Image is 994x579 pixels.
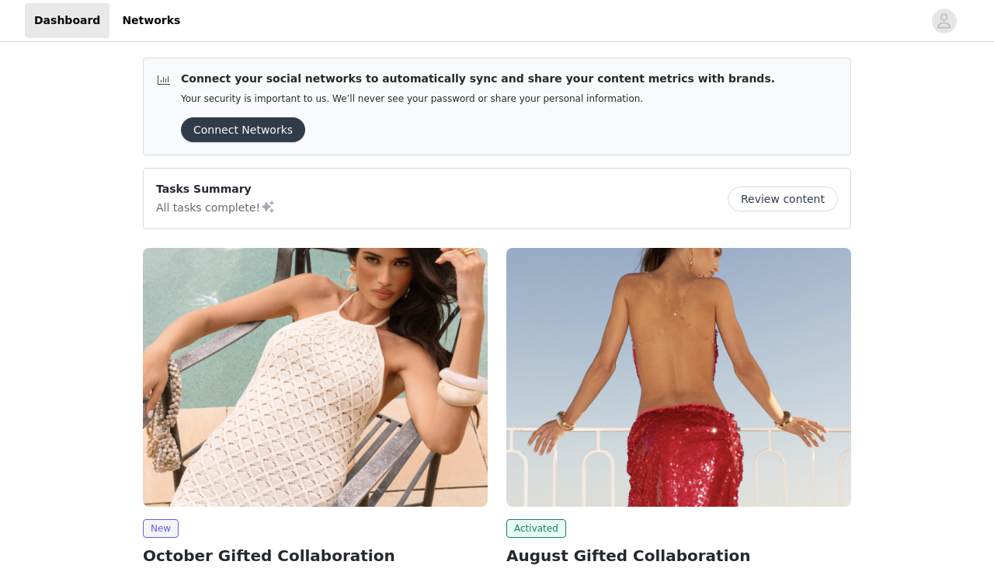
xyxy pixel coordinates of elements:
[181,71,775,87] p: Connect your social networks to automatically sync and share your content metrics with brands.
[143,248,488,507] img: Peppermayo EU
[113,3,189,38] a: Networks
[25,3,109,38] a: Dashboard
[181,117,305,142] button: Connect Networks
[181,93,775,105] p: Your security is important to us. We’ll never see your password or share your personal information.
[156,181,276,197] p: Tasks Summary
[143,544,488,567] h2: October Gifted Collaboration
[937,9,951,33] div: avatar
[506,519,566,538] span: Activated
[156,197,276,216] p: All tasks complete!
[728,187,838,211] button: Review content
[506,544,851,567] h2: August Gifted Collaboration
[143,519,179,538] span: New
[506,248,851,507] img: Peppermayo EU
